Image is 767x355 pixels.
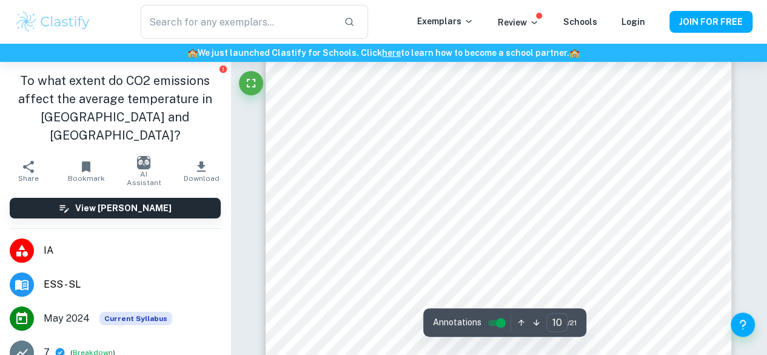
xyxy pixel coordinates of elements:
[141,5,335,39] input: Search for any exemplars...
[58,154,115,188] button: Bookmark
[115,154,173,188] button: AI Assistant
[18,174,39,183] span: Share
[15,10,92,34] img: Clastify logo
[568,317,577,328] span: / 21
[382,48,401,58] a: here
[187,48,198,58] span: 🏫
[219,64,228,73] button: Report issue
[99,312,172,325] span: Current Syllabus
[417,15,474,28] p: Exemplars
[2,46,765,59] h6: We just launched Clastify for Schools. Click to learn how to become a school partner.
[433,316,481,329] span: Annotations
[669,11,752,33] button: JOIN FOR FREE
[44,311,90,326] span: May 2024
[239,71,263,95] button: Fullscreen
[563,17,597,27] a: Schools
[569,48,580,58] span: 🏫
[137,156,150,169] img: AI Assistant
[99,312,172,325] div: This exemplar is based on the current syllabus. Feel free to refer to it for inspiration/ideas wh...
[10,72,221,144] h1: To what extent do CO2 emissions affect the average temperature in [GEOGRAPHIC_DATA] and [GEOGRAPH...
[44,243,221,258] span: IA
[184,174,219,183] span: Download
[621,17,645,27] a: Login
[498,16,539,29] p: Review
[75,201,172,215] h6: View [PERSON_NAME]
[731,313,755,337] button: Help and Feedback
[10,198,221,218] button: View [PERSON_NAME]
[122,170,166,187] span: AI Assistant
[44,277,221,292] span: ESS - SL
[173,154,230,188] button: Download
[68,174,105,183] span: Bookmark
